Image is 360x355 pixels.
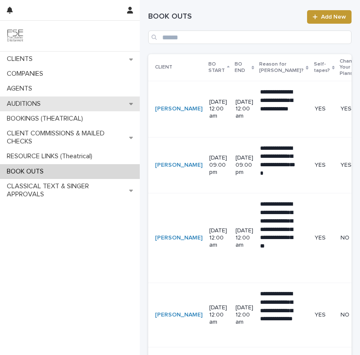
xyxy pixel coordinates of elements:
p: CLASSICAL TEXT & SINGER APPROVALS [3,182,129,198]
img: 9JgRvJ3ETPGCJDhvPVA5 [7,28,24,44]
p: AUDITIONS [3,100,47,108]
p: [DATE] 12:00 am [209,304,229,325]
p: YES [315,162,334,169]
p: [DATE] 12:00 am [235,227,253,248]
p: [DATE] 09:00 pm [235,154,253,176]
p: BOOK OUTS [3,168,50,176]
p: [DATE] 09:00 pm [209,154,229,176]
h1: BOOK OUTS [148,12,302,22]
p: RESOURCE LINKS (Theatrical) [3,152,99,160]
p: [DATE] 12:00 am [209,99,229,120]
p: YES [315,234,334,242]
a: [PERSON_NAME] [155,105,202,113]
a: Add New [307,10,352,24]
a: [PERSON_NAME] [155,311,202,319]
p: CLIENT [155,63,172,72]
input: Search [148,30,352,44]
p: AGENTS [3,85,39,93]
a: [PERSON_NAME] [155,234,202,242]
p: YES [315,105,334,113]
p: BO START [208,60,225,75]
p: YES [315,311,334,319]
span: Add New [321,14,346,20]
p: Change Your Plans? [340,57,358,78]
a: [PERSON_NAME] [155,162,202,169]
p: BO END [235,60,249,75]
p: [DATE] 12:00 am [235,304,253,325]
p: BOOKINGS (THEATRICAL) [3,115,90,123]
p: CLIENT COMMISSIONS & MAILED CHECKS [3,129,129,146]
p: [DATE] 12:00 am [209,227,229,248]
p: Self-tapes? [314,60,330,75]
p: COMPANIES [3,70,50,78]
p: CLIENTS [3,55,39,63]
p: [DATE] 12:00 am [235,99,253,120]
p: Reason for [PERSON_NAME]? [259,60,304,75]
